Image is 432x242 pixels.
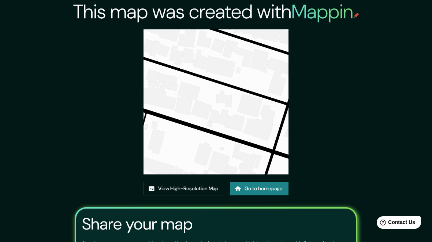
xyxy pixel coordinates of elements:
[367,213,424,234] iframe: Help widget launcher
[353,12,359,18] img: mappin-pin
[144,182,224,195] a: View High-Resolution Map
[82,214,193,234] h3: Share your map
[230,182,288,195] a: Go to homepage
[144,29,288,174] img: created-map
